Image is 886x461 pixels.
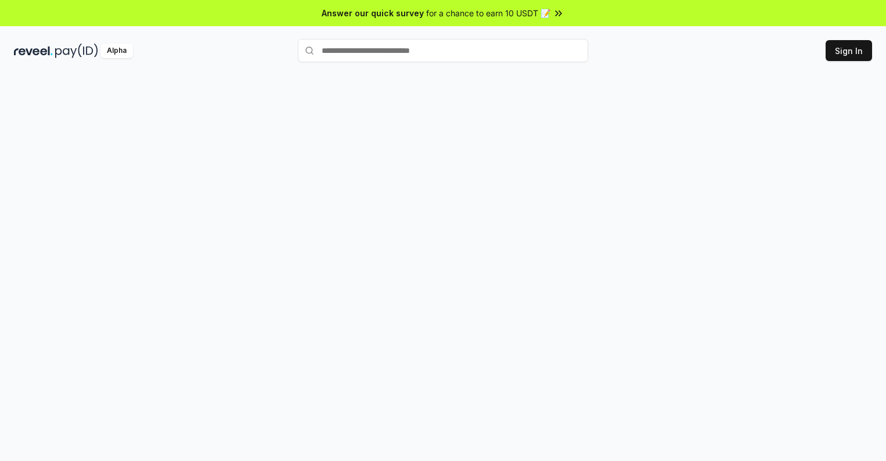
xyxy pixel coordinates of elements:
[826,40,872,61] button: Sign In
[14,44,53,58] img: reveel_dark
[55,44,98,58] img: pay_id
[426,7,550,19] span: for a chance to earn 10 USDT 📝
[322,7,424,19] span: Answer our quick survey
[100,44,133,58] div: Alpha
